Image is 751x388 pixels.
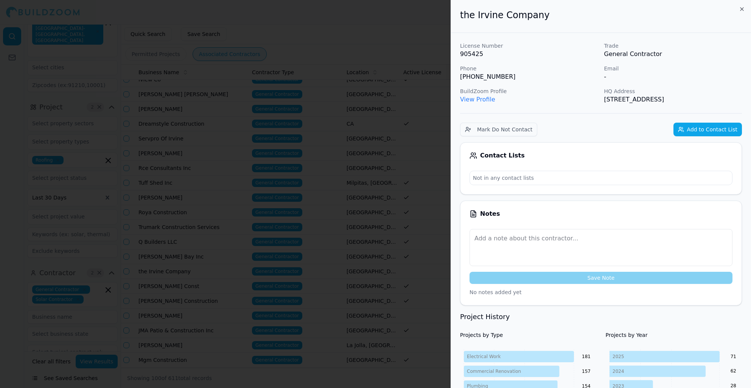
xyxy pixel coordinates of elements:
h2: the Irvine Company [460,9,742,21]
p: General Contractor [604,50,742,59]
p: HQ Address [604,87,742,95]
p: License Number [460,42,598,50]
tspan: 2025 [613,354,624,359]
p: Email [604,65,742,72]
h3: Project History [460,312,742,322]
text: 181 [582,354,591,359]
a: View Profile [460,96,495,103]
text: 157 [582,369,591,374]
p: No notes added yet [470,288,732,296]
tspan: Commercial Renovation [467,369,521,374]
div: Notes [470,210,732,218]
p: Trade [604,42,742,50]
tspan: 2024 [613,369,624,374]
h4: Projects by Type [460,331,597,339]
p: - [604,72,742,81]
p: BuildZoom Profile [460,87,598,95]
p: 905425 [460,50,598,59]
h4: Projects by Year [606,331,742,339]
div: Contact Lists [470,152,732,159]
text: 71 [730,354,736,359]
p: Phone [460,65,598,72]
tspan: Electrical Work [467,354,501,359]
p: Not in any contact lists [470,171,732,185]
text: 62 [730,368,736,374]
p: [PHONE_NUMBER] [460,72,598,81]
button: Add to Contact List [673,123,742,136]
button: Mark Do Not Contact [460,123,537,136]
p: [STREET_ADDRESS] [604,95,742,104]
